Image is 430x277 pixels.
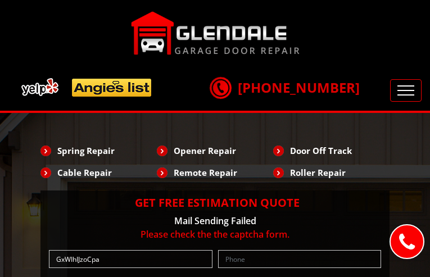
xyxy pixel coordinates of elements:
li: Roller Repair [273,163,390,182]
input: Name [49,250,212,268]
li: Remote Repair [157,163,273,182]
li: Spring Repair [40,141,157,160]
h2: Get Free Estimation Quote [46,196,384,210]
img: add.png [17,74,156,101]
img: Glendale.png [131,11,300,55]
button: Toggle navigation [390,79,422,102]
input: Phone [218,250,382,268]
img: call.png [206,74,234,102]
p: Please check the the captcha form. [46,228,384,241]
span: Mail Sending Failed [174,215,256,227]
a: [PHONE_NUMBER] [210,78,360,97]
li: Door Off Track [273,141,390,160]
li: Opener Repair [157,141,273,160]
li: Cable Repair [40,163,157,182]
